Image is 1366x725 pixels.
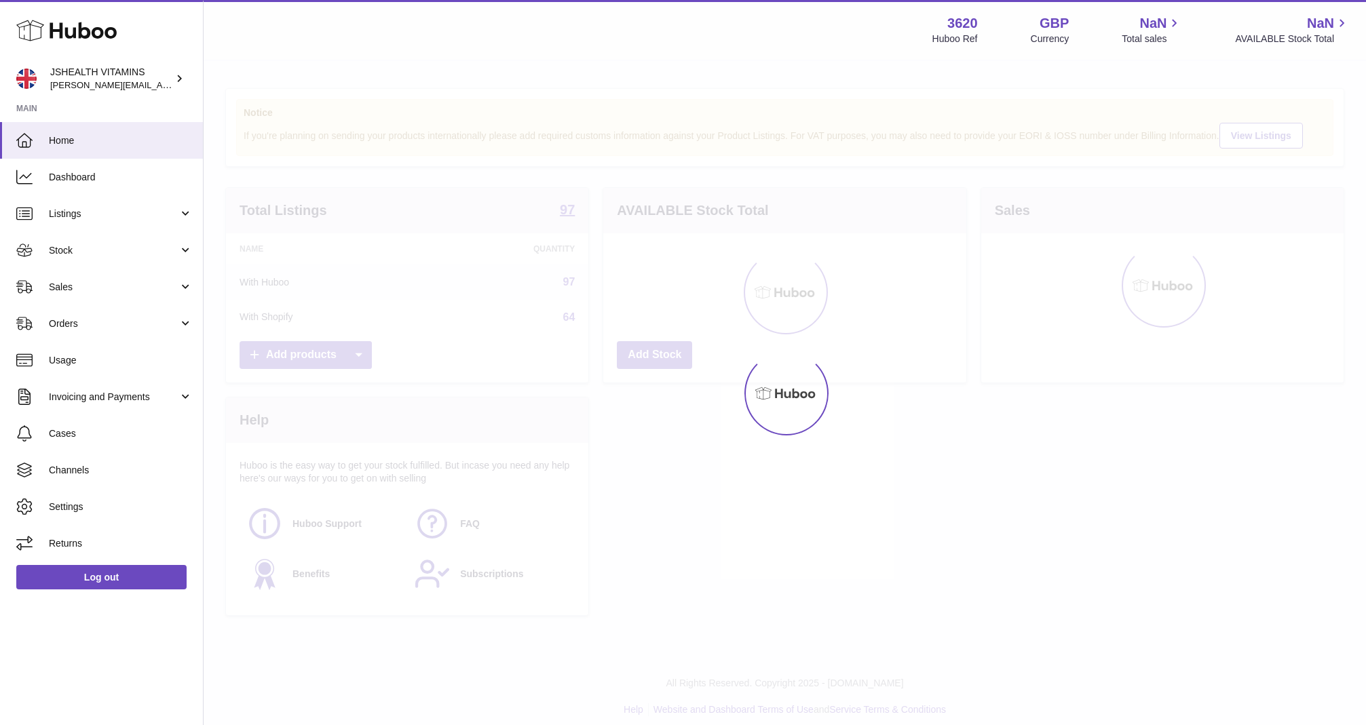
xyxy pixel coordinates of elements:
div: JSHEALTH VITAMINS [50,66,172,92]
a: Log out [16,565,187,589]
span: Orders [49,317,178,330]
a: NaN AVAILABLE Stock Total [1235,14,1350,45]
span: [PERSON_NAME][EMAIL_ADDRESS][DOMAIN_NAME] [50,79,272,90]
img: francesca@jshealthvitamins.com [16,68,37,89]
span: Total sales [1122,33,1182,45]
span: Sales [49,281,178,294]
span: AVAILABLE Stock Total [1235,33,1350,45]
span: NaN [1139,14,1166,33]
span: Channels [49,464,193,477]
span: Returns [49,537,193,550]
div: Huboo Ref [932,33,978,45]
strong: 3620 [947,14,978,33]
div: Currency [1031,33,1069,45]
span: Home [49,134,193,147]
span: Invoicing and Payments [49,391,178,404]
a: NaN Total sales [1122,14,1182,45]
span: NaN [1307,14,1334,33]
span: Usage [49,354,193,367]
span: Cases [49,427,193,440]
span: Stock [49,244,178,257]
span: Settings [49,501,193,513]
span: Listings [49,208,178,220]
strong: GBP [1040,14,1069,33]
span: Dashboard [49,171,193,184]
